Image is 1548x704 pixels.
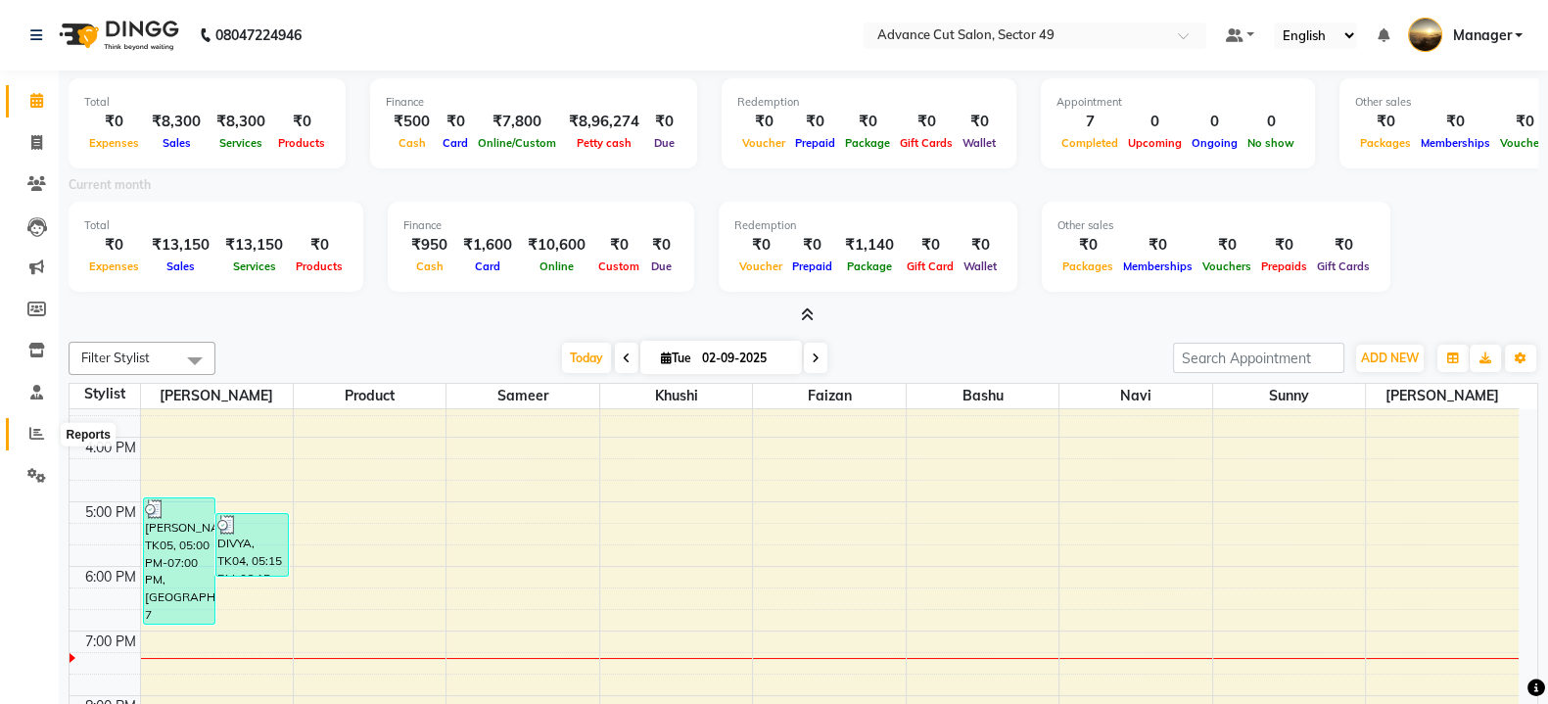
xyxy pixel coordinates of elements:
[902,259,959,273] span: Gift Card
[144,234,217,257] div: ₹13,150
[734,259,787,273] span: Voucher
[470,259,505,273] span: Card
[535,259,579,273] span: Online
[1056,111,1123,133] div: 7
[1057,259,1118,273] span: Packages
[1056,136,1123,150] span: Completed
[790,136,840,150] span: Prepaid
[228,259,281,273] span: Services
[647,111,681,133] div: ₹0
[737,136,790,150] span: Voucher
[217,234,291,257] div: ₹13,150
[1361,351,1419,365] span: ADD NEW
[1059,384,1211,408] span: Navi
[386,94,681,111] div: Finance
[1187,111,1243,133] div: 0
[958,111,1001,133] div: ₹0
[1057,234,1118,257] div: ₹0
[1057,217,1375,234] div: Other sales
[787,234,837,257] div: ₹0
[273,111,330,133] div: ₹0
[291,234,348,257] div: ₹0
[1118,234,1197,257] div: ₹0
[81,632,140,652] div: 7:00 PM
[84,234,144,257] div: ₹0
[1356,345,1424,372] button: ADD NEW
[734,217,1002,234] div: Redemption
[158,136,196,150] span: Sales
[649,136,680,150] span: Due
[562,343,611,373] span: Today
[1355,111,1416,133] div: ₹0
[144,111,209,133] div: ₹8,300
[438,111,473,133] div: ₹0
[753,384,905,408] span: faizan
[737,111,790,133] div: ₹0
[520,234,593,257] div: ₹10,600
[1197,259,1256,273] span: Vouchers
[411,259,448,273] span: Cash
[386,111,438,133] div: ₹500
[902,234,959,257] div: ₹0
[403,217,679,234] div: Finance
[81,567,140,587] div: 6:00 PM
[84,94,330,111] div: Total
[446,384,598,408] span: sameer
[959,234,1002,257] div: ₹0
[572,136,636,150] span: Petty cash
[162,259,200,273] span: Sales
[895,136,958,150] span: Gift Cards
[959,259,1002,273] span: Wallet
[656,351,696,365] span: Tue
[1123,136,1187,150] span: Upcoming
[1366,384,1519,408] span: [PERSON_NAME]
[561,111,647,133] div: ₹8,96,274
[273,136,330,150] span: Products
[734,234,787,257] div: ₹0
[837,234,902,257] div: ₹1,140
[1256,234,1312,257] div: ₹0
[1452,25,1511,46] span: Manager
[1187,136,1243,150] span: Ongoing
[394,136,431,150] span: Cash
[787,259,837,273] span: Prepaid
[1123,111,1187,133] div: 0
[81,502,140,523] div: 5:00 PM
[455,234,520,257] div: ₹1,600
[438,136,473,150] span: Card
[473,136,561,150] span: Online/Custom
[84,136,144,150] span: Expenses
[473,111,561,133] div: ₹7,800
[84,259,144,273] span: Expenses
[1312,259,1375,273] span: Gift Cards
[403,234,455,257] div: ₹950
[895,111,958,133] div: ₹0
[907,384,1058,408] span: bashu
[1213,384,1365,408] span: sunny
[62,423,116,446] div: Reports
[1312,234,1375,257] div: ₹0
[593,259,644,273] span: Custom
[214,136,267,150] span: Services
[84,217,348,234] div: Total
[842,259,897,273] span: Package
[790,111,840,133] div: ₹0
[737,94,1001,111] div: Redemption
[600,384,752,408] span: khushi
[216,514,288,576] div: DIVYA, TK04, 05:15 PM-06:15 PM, Hair Spa (F) 82
[593,234,644,257] div: ₹0
[1197,234,1256,257] div: ₹0
[81,350,150,365] span: Filter Stylist
[646,259,677,273] span: Due
[1173,343,1344,373] input: Search Appointment
[840,111,895,133] div: ₹0
[1118,259,1197,273] span: Memberships
[50,8,184,63] img: logo
[291,259,348,273] span: Products
[84,111,144,133] div: ₹0
[958,136,1001,150] span: Wallet
[840,136,895,150] span: Package
[1355,136,1416,150] span: Packages
[141,384,293,408] span: [PERSON_NAME]
[209,111,273,133] div: ₹8,300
